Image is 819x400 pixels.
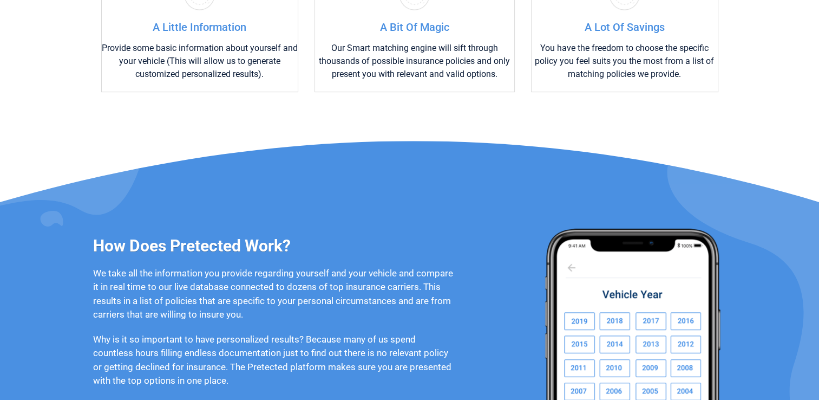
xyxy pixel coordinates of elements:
[532,20,718,34] h4: A Lot Of Savings
[532,42,718,81] p: You have the freedom to choose the specific policy you feel suits you the most from a list of mat...
[93,235,453,256] h3: How Does Pretected Work?
[315,42,514,81] p: Our Smart matching engine will sift through thousands of possible insurance policies and only pre...
[93,267,453,322] p: We take all the information you provide regarding yourself and your vehicle and compare it in rea...
[315,20,514,34] h4: A Bit Of Magic
[102,20,298,34] h4: A Little Information
[102,42,298,81] p: Provide some basic information about yourself and your vehicle (This will allow us to generate cu...
[93,333,453,388] p: Why is it so important to have personalized results? Because many of us spend countless hours fil...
